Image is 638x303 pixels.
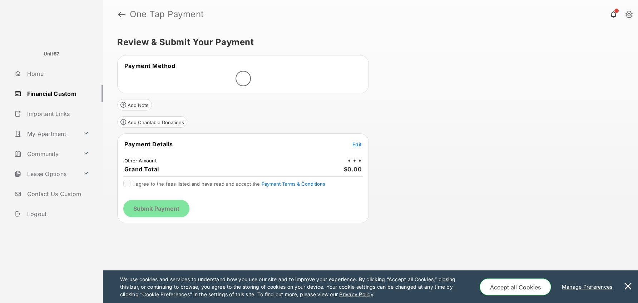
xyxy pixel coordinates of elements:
span: Payment Details [124,141,173,148]
button: I agree to the fees listed and have read and accept the [262,181,325,187]
u: Privacy Policy [339,291,373,297]
span: Payment Method [124,62,175,69]
button: Edit [352,141,362,148]
a: Financial Custom [11,85,103,102]
button: Add Charitable Donations [117,116,187,128]
h5: Review & Submit Your Payment [117,38,618,47]
a: Contact Us Custom [11,185,103,202]
button: Add Note [117,99,152,111]
span: Edit [352,141,362,147]
a: Lease Options [11,165,80,182]
span: I agree to the fees listed and have read and accept the [133,181,325,187]
span: $0.00 [344,166,362,173]
button: Submit Payment [123,200,189,217]
a: Home [11,65,103,82]
u: Manage Preferences [562,284,615,290]
strong: One Tap Payment [130,10,204,19]
td: Other Amount [124,157,157,164]
button: Accept all Cookies [480,278,551,295]
a: Logout [11,205,103,223]
a: My Apartment [11,125,80,142]
a: Community [11,145,80,162]
span: Grand Total [124,166,159,173]
a: Important Links [11,105,92,122]
p: We use cookies and services to understand how you use our site and to improve your experience. By... [120,275,465,298]
p: Unit87 [44,50,60,58]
